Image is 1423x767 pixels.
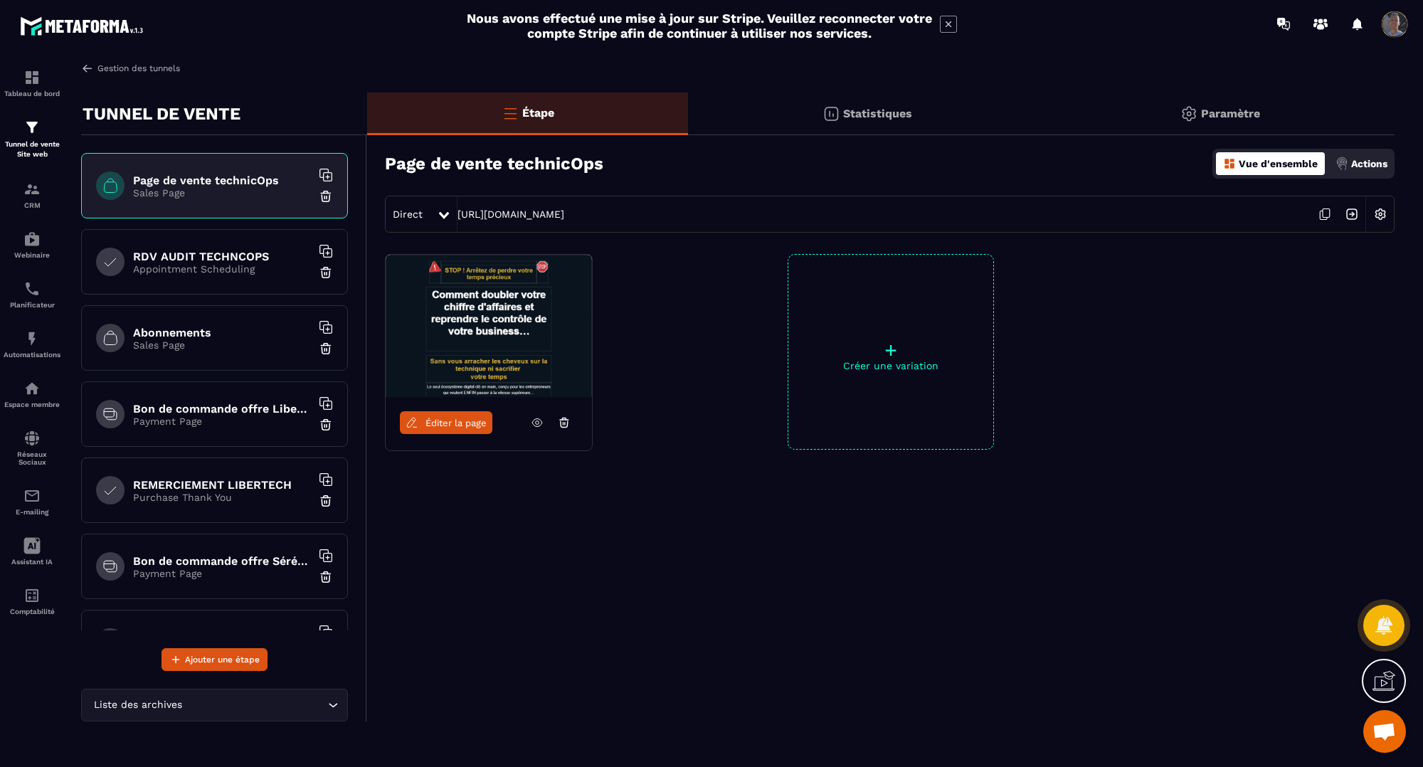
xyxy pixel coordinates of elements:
[23,280,41,297] img: scheduler
[4,369,60,419] a: automationsautomationsEspace membre
[788,340,993,360] p: +
[4,508,60,516] p: E-mailing
[81,62,180,75] a: Gestion des tunnels
[23,380,41,397] img: automations
[4,608,60,615] p: Comptabilité
[133,339,311,351] p: Sales Page
[400,411,492,434] a: Éditer la page
[133,187,311,199] p: Sales Page
[23,430,41,447] img: social-network
[4,139,60,159] p: Tunnel de vente Site web
[4,558,60,566] p: Assistant IA
[83,100,240,128] p: TUNNEL DE VENTE
[466,11,933,41] h2: Nous avons effectué une mise à jour sur Stripe. Veuillez reconnecter votre compte Stripe afin de ...
[1338,201,1365,228] img: arrow-next.bcc2205e.svg
[788,360,993,371] p: Créer une variation
[1201,107,1260,120] p: Paramètre
[4,301,60,309] p: Planificateur
[385,154,603,174] h3: Page de vente technicOps
[1363,710,1406,753] div: Ouvrir le chat
[4,527,60,576] a: Assistant IA
[133,416,311,427] p: Payment Page
[4,419,60,477] a: social-networksocial-networkRéseaux Sociaux
[522,106,554,120] p: Étape
[4,450,60,466] p: Réseaux Sociaux
[23,69,41,86] img: formation
[386,255,592,397] img: image
[133,554,311,568] h6: Bon de commande offre SéréniTech
[133,263,311,275] p: Appointment Scheduling
[23,330,41,347] img: automations
[1351,158,1387,169] p: Actions
[319,418,333,432] img: trash
[162,648,268,671] button: Ajouter une étape
[1239,158,1318,169] p: Vue d'ensemble
[133,492,311,503] p: Purchase Thank You
[4,270,60,319] a: schedulerschedulerPlanificateur
[4,90,60,97] p: Tableau de bord
[23,587,41,604] img: accountant
[90,697,185,713] span: Liste des archives
[23,119,41,136] img: formation
[133,174,311,187] h6: Page de vente technicOps
[1367,201,1394,228] img: setting-w.858f3a88.svg
[4,401,60,408] p: Espace membre
[133,630,311,644] h6: REMERCIEMENT SERENITECH
[319,494,333,508] img: trash
[4,351,60,359] p: Automatisations
[4,108,60,170] a: formationformationTunnel de vente Site web
[425,418,487,428] span: Éditer la page
[4,319,60,369] a: automationsautomationsAutomatisations
[4,170,60,220] a: formationformationCRM
[81,689,348,721] div: Search for option
[1335,157,1348,170] img: actions.d6e523a2.png
[393,208,423,220] span: Direct
[23,181,41,198] img: formation
[319,570,333,584] img: trash
[822,105,840,122] img: stats.20deebd0.svg
[133,250,311,263] h6: RDV AUDIT TECHNCOPS
[23,487,41,504] img: email
[4,201,60,209] p: CRM
[133,478,311,492] h6: REMERCIEMENT LIBERTECH
[1180,105,1197,122] img: setting-gr.5f69749f.svg
[4,477,60,527] a: emailemailE-mailing
[4,251,60,259] p: Webinaire
[185,652,260,667] span: Ajouter une étape
[457,208,564,220] a: [URL][DOMAIN_NAME]
[20,13,148,39] img: logo
[4,220,60,270] a: automationsautomationsWebinaire
[23,231,41,248] img: automations
[133,568,311,579] p: Payment Page
[319,342,333,356] img: trash
[4,576,60,626] a: accountantaccountantComptabilité
[185,697,324,713] input: Search for option
[133,402,311,416] h6: Bon de commande offre LiberTech
[843,107,912,120] p: Statistiques
[4,58,60,108] a: formationformationTableau de bord
[81,62,94,75] img: arrow
[502,105,519,122] img: bars-o.4a397970.svg
[133,326,311,339] h6: Abonnements
[319,265,333,280] img: trash
[319,189,333,203] img: trash
[1223,157,1236,170] img: dashboard-orange.40269519.svg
